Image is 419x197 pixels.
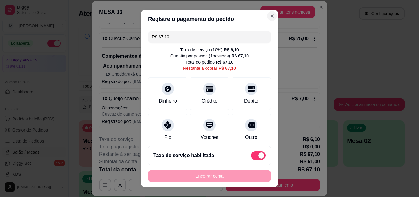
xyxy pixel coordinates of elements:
[267,11,277,21] button: Close
[159,97,177,105] div: Dinheiro
[152,31,267,43] input: Ex.: hambúrguer de cordeiro
[216,59,233,65] div: R$ 67,10
[153,152,214,159] h2: Taxa de serviço habilitada
[245,134,257,141] div: Outro
[164,134,171,141] div: Pix
[231,53,249,59] div: R$ 67,10
[201,134,219,141] div: Voucher
[170,53,249,59] div: Quantia por pessoa ( 1 pessoas)
[183,65,236,71] div: Restante a cobrar
[180,47,239,53] div: Taxa de serviço ( 10 %)
[244,97,258,105] div: Débito
[218,65,236,71] div: R$ 67,10
[186,59,233,65] div: Total do pedido
[224,47,239,53] div: R$ 6,10
[141,10,278,28] header: Registre o pagamento do pedido
[202,97,217,105] div: Crédito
